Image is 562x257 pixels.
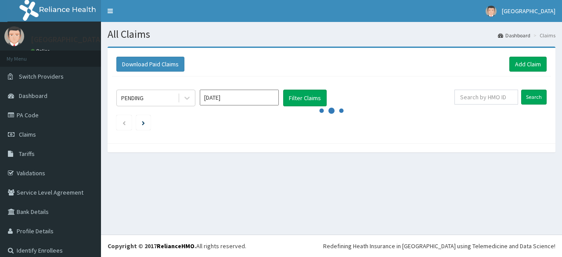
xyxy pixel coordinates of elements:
input: Search by HMO ID [454,90,518,105]
a: Dashboard [498,32,530,39]
span: Tariffs [19,150,35,158]
button: Download Paid Claims [116,57,184,72]
img: User Image [486,6,497,17]
button: Filter Claims [283,90,327,106]
a: Previous page [122,119,126,127]
img: User Image [4,26,24,46]
h1: All Claims [108,29,555,40]
a: Next page [142,119,145,127]
a: RelianceHMO [157,242,195,250]
strong: Copyright © 2017 . [108,242,196,250]
span: Claims [19,130,36,138]
a: Online [31,48,52,54]
svg: audio-loading [318,98,345,124]
input: Select Month and Year [200,90,279,105]
div: PENDING [121,94,144,102]
span: Dashboard [19,92,47,100]
p: [GEOGRAPHIC_DATA] [31,36,103,43]
span: [GEOGRAPHIC_DATA] [502,7,555,15]
a: Add Claim [509,57,547,72]
footer: All rights reserved. [101,235,562,257]
div: Redefining Heath Insurance in [GEOGRAPHIC_DATA] using Telemedicine and Data Science! [323,242,555,250]
input: Search [521,90,547,105]
span: Switch Providers [19,72,64,80]
li: Claims [531,32,555,39]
